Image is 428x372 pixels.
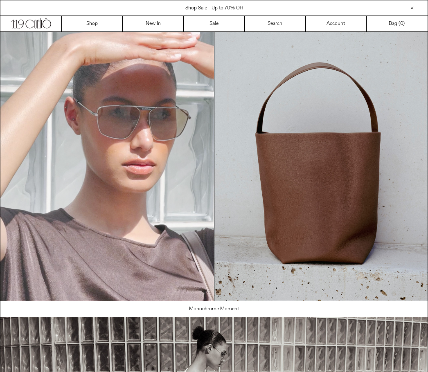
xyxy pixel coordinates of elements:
[400,20,405,27] span: )
[306,16,367,31] a: Account
[245,16,306,31] a: Search
[0,32,214,301] video: Your browser does not support the video tag.
[62,16,123,31] a: Shop
[184,16,245,31] a: Sale
[0,296,214,303] a: Your browser does not support the video tag.
[185,5,243,11] a: Shop Sale - Up to 70% Off
[400,20,403,27] span: 0
[367,16,428,31] a: Bag ()
[123,16,184,31] a: New In
[0,301,428,317] a: Monochrome Moment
